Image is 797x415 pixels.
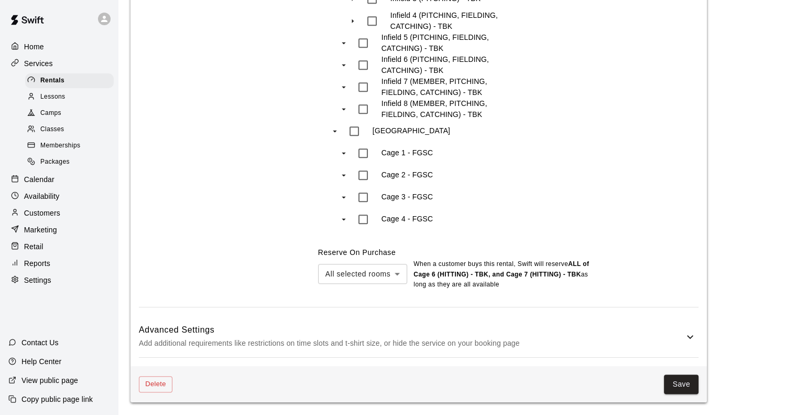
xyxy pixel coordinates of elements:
[25,122,118,138] a: Classes
[8,239,110,254] a: Retail
[8,172,110,187] a: Calendar
[24,275,51,285] p: Settings
[8,188,110,204] a: Availability
[381,32,523,53] p: Infield 5 (PITCHING, FIELDING, CATCHING) - TBK
[8,222,110,238] a: Marketing
[664,375,698,394] button: Save
[8,56,110,71] a: Services
[25,72,118,89] a: Rentals
[8,256,110,271] a: Reports
[139,376,172,392] button: Delete
[25,139,114,153] div: Memberships
[139,323,684,337] h6: Advanced Settings
[318,264,407,283] div: All selected rooms
[40,141,80,151] span: Memberships
[139,337,684,350] p: Add additional requirements like restrictions on time slots and t-shirt size, or hide the service...
[381,191,433,202] p: Cage 3 - FGSC
[24,208,60,218] p: Customers
[24,174,54,185] p: Calendar
[25,105,118,122] a: Camps
[381,147,433,158] p: Cage 1 - FGSC
[381,54,523,75] p: Infield 6 (PITCHING, FIELDING, CATCHING) - TBK
[40,108,61,119] span: Camps
[25,122,114,137] div: Classes
[24,225,57,235] p: Marketing
[8,272,110,288] a: Settings
[381,98,523,119] p: Infield 8 (MEMBER, PITCHING, FIELDING, CATCHING) - TBK
[25,155,114,169] div: Packages
[390,10,523,31] p: Infield 4 (PITCHING, FIELDING, CATCHING) - TBK
[21,337,59,348] p: Contact Us
[24,241,43,252] p: Retail
[25,138,118,154] a: Memberships
[318,248,396,257] label: Reserve On Purchase
[40,76,64,86] span: Rentals
[24,58,53,69] p: Services
[413,259,597,291] p: When a customer buys this rental , Swift will reserve as long as they are all available
[139,316,698,357] div: Advanced SettingsAdd additional requirements like restrictions on time slots and t-shirt size, or...
[413,260,589,278] b: ALL of Cage 6 (HITTING) - TBK, and Cage 7 (HITTING) - TBK
[21,356,61,367] p: Help Center
[24,258,50,269] p: Reports
[40,124,64,135] span: Classes
[21,394,93,405] p: Copy public page link
[25,89,118,105] a: Lessons
[373,125,450,136] p: [GEOGRAPHIC_DATA]
[381,214,433,224] p: Cage 4 - FGSC
[21,375,78,386] p: View public page
[381,169,433,180] p: Cage 2 - FGSC
[24,191,60,201] p: Availability
[40,157,70,167] span: Packages
[8,39,110,55] a: Home
[25,106,114,121] div: Camps
[381,76,523,97] p: Infield 7 (MEMBER, PITCHING, FIELDING, CATCHING) - TBK
[8,205,110,221] a: Customers
[24,41,44,52] p: Home
[25,90,114,104] div: Lessons
[25,154,118,171] a: Packages
[25,73,114,88] div: Rentals
[40,92,65,102] span: Lessons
